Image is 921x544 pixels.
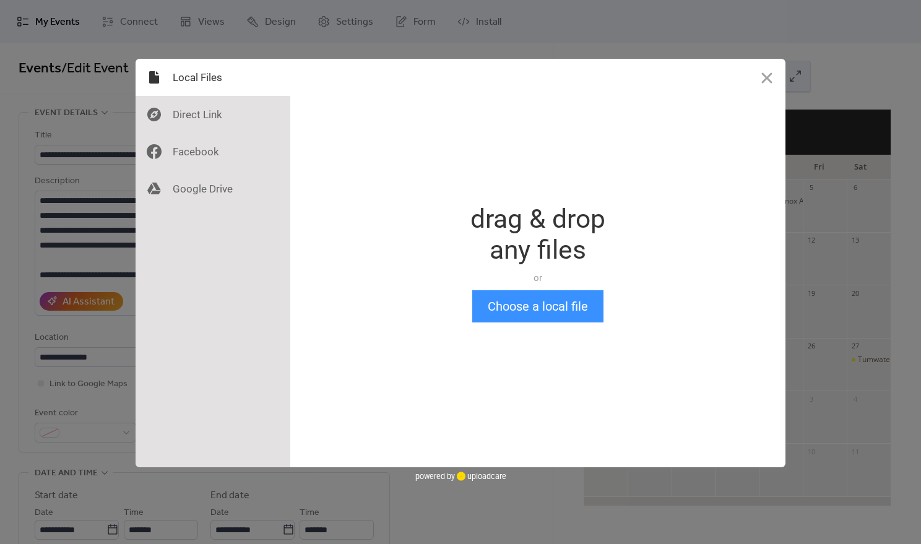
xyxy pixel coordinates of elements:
div: Facebook [136,133,290,170]
div: drag & drop any files [470,204,605,266]
a: uploadcare [455,472,506,481]
div: Google Drive [136,170,290,207]
div: powered by [415,467,506,486]
button: Choose a local file [472,290,603,322]
div: Direct Link [136,96,290,133]
button: Close [748,59,785,96]
div: or [470,272,605,284]
div: Local Files [136,59,290,96]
